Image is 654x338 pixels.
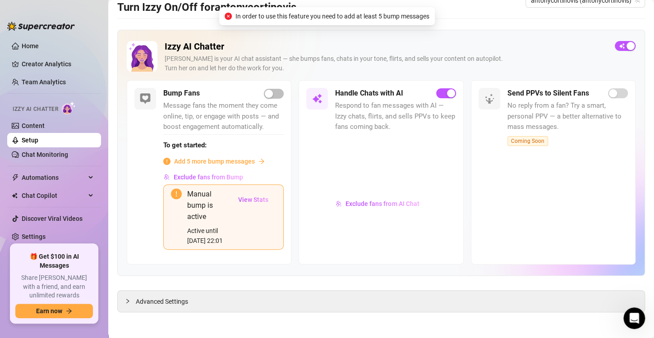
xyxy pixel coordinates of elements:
button: Gif picker [28,269,36,276]
a: Setup [22,137,38,144]
span: collapsed [125,298,130,304]
div: i can't add bump messages on this account @antonycortinovis [40,133,166,151]
div: [PERSON_NAME] • 1h ago [14,233,85,239]
div: Ella says… [7,163,173,251]
img: Profile image for Ella [26,5,40,19]
iframe: Intercom live chat [623,307,645,329]
span: Respond to fan messages with AI — Izzy chats, flirts, and sells PPVs to keep fans coming back. [335,100,456,132]
span: No reply from a fan? Try a smart, personal PPV — a better alternative to mass messages. [507,100,628,132]
a: Team Analytics [22,78,66,86]
span: Earn now [36,307,62,315]
span: 🎁 Get $100 in AI Messages [15,252,93,270]
div: Mario says… [7,65,173,92]
img: svg%3e [336,201,342,207]
img: Izzy AI Chatter [127,41,157,72]
img: logo-BBDzfeDw.svg [7,22,75,31]
h2: Izzy AI Chatter [165,41,608,52]
a: Creator Analytics [22,57,94,71]
button: Exclude fans from Bump [163,170,244,184]
span: exclamation-circle [171,188,182,199]
div: [PERSON_NAME] is your AI chat assistant — she bumps fans, chats in your tone, flirts, and sells y... [165,54,608,73]
span: Advanced Settings [136,297,188,306]
span: Boost Your Fans Engagement with Automated Priority Online… [24,37,131,54]
img: svg%3e [484,93,495,104]
div: What is the username of the affected account? [7,92,148,120]
span: Message fans the moment they come online, tip, or engage with posts — and boost engagement automa... [163,100,284,132]
button: Send a message… [155,265,169,280]
h3: Turn Izzy On/Off for antonycortinovis [117,0,296,15]
span: arrow-right [258,158,265,164]
button: Earn nowarrow-right [15,304,93,318]
img: svg%3e [164,174,170,180]
button: Exclude fans from AI Chat [335,196,419,211]
div: Active until [DATE] 22:01 [187,226,230,246]
span: thunderbolt [12,174,19,181]
div: i can't add bump messages on this account @antonycortinovis [32,128,173,156]
img: AI Chatter [62,101,76,114]
a: Home [22,42,39,50]
span: arrow-right [66,308,72,314]
button: Emoji picker [14,269,21,276]
span: info-circle [163,158,170,165]
div: Ella says… [7,92,173,128]
div: What is the username of the affected account? [14,97,141,115]
span: View Stats [238,196,268,203]
strong: To get started: [163,141,207,149]
span: Exclude fans from AI Chat [345,200,419,207]
img: svg%3e [312,93,322,104]
span: Add 5 more bump messages [174,156,255,166]
a: Content [22,122,45,129]
div: I still need help :( [111,70,166,79]
button: go back [6,4,23,21]
img: svg%3e [140,93,151,104]
a: Discover Viral Videos [22,215,83,222]
h5: Send PPVs to Silent Fans [507,88,589,99]
span: In order to use this feature you need to add at least 5 bump messages [235,11,429,21]
div: What's the email address of the affected person? If this issue involves someone from your team, p... [7,163,148,232]
span: Coming Soon [507,136,548,146]
div: Message Online Fans automation [24,17,131,36]
span: Share [PERSON_NAME] with a friend, and earn unlimited rewards [15,274,93,300]
h5: Handle Chats with AI [335,88,403,99]
img: Chat Copilot [12,192,18,199]
div: Mario says… [7,128,173,163]
textarea: Message… [8,250,173,265]
span: Exclude fans from Bump [174,174,243,181]
button: Home [141,4,158,21]
div: Message Online Fans automationBoost Your Fans Engagement with Automated Priority Online… [15,10,140,62]
a: Chat Monitoring [22,151,68,158]
a: Settings [22,233,46,240]
div: collapsed [125,296,136,306]
div: I still need help :( [104,65,173,85]
h5: Bump Fans [163,88,200,99]
button: Start recording [57,269,64,276]
button: Upload attachment [43,269,50,276]
div: What's the email address of the affected person? If this issue involves someone from your team, p... [14,169,141,204]
span: close-circle [225,13,232,20]
span: Automations [22,170,86,185]
div: If it's related to billing, please provide the email linked to the subscription. [14,209,141,226]
span: Izzy AI Chatter [13,105,58,114]
div: Close [158,4,175,20]
div: Manual bump is active [187,188,230,222]
span: Chat Copilot [22,188,86,203]
h1: [PERSON_NAME] [44,9,102,15]
button: View Stats [230,188,276,211]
